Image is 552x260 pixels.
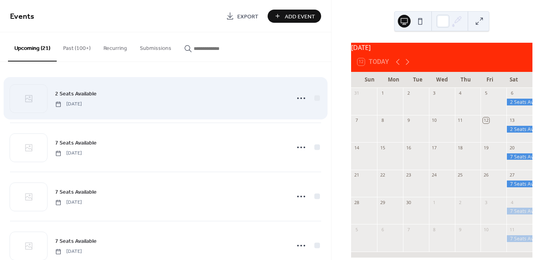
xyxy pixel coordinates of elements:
div: 4 [509,199,515,205]
div: 7 Seats Available [506,181,532,187]
div: 3 [431,90,437,96]
div: 13 [509,117,515,123]
span: [DATE] [55,248,82,255]
span: [DATE] [55,199,82,206]
div: 2 [457,199,463,205]
div: 23 [405,172,411,178]
a: 2 Seats Available [55,89,97,98]
div: 29 [379,199,385,205]
div: 7 Seats Available [506,208,532,214]
div: [DATE] [351,43,532,52]
div: 11 [457,117,463,123]
button: Upcoming (21) [8,32,57,62]
div: 6 [509,90,515,96]
div: 4 [457,90,463,96]
button: Submissions [133,32,178,61]
span: Export [237,12,258,21]
div: 6 [379,226,385,232]
span: 7 Seats Available [55,139,97,147]
div: 7 Seats Available [506,235,532,242]
span: Events [10,9,34,24]
div: 25 [457,172,463,178]
div: 14 [353,145,359,151]
span: [DATE] [55,150,82,157]
div: 28 [353,199,359,205]
div: 2 Seats Available [506,126,532,133]
div: 8 [431,226,437,232]
div: 7 Seats Available [506,153,532,160]
div: 10 [483,226,489,232]
a: 7 Seats Available [55,138,97,147]
div: Tue [406,72,430,88]
div: 15 [379,145,385,151]
button: Past (100+) [57,32,97,61]
div: 19 [483,145,489,151]
div: 12 [483,117,489,123]
div: 9 [405,117,411,123]
div: 9 [457,226,463,232]
div: 11 [509,226,515,232]
div: Mon [381,72,405,88]
a: 7 Seats Available [55,187,97,196]
button: Add Event [268,10,321,23]
div: 17 [431,145,437,151]
div: 8 [379,117,385,123]
span: 7 Seats Available [55,237,97,246]
div: 7 [405,226,411,232]
a: 7 Seats Available [55,236,97,246]
div: 3 [483,199,489,205]
div: Wed [430,72,454,88]
span: Add Event [285,12,315,21]
div: 5 [483,90,489,96]
div: 1 [431,199,437,205]
div: 16 [405,145,411,151]
span: 2 Seats Available [55,90,97,98]
div: 2 [405,90,411,96]
div: 2 Seats Available [506,99,532,105]
div: Fri [478,72,502,88]
div: 21 [353,172,359,178]
div: 10 [431,117,437,123]
div: 5 [353,226,359,232]
div: 27 [509,172,515,178]
div: 24 [431,172,437,178]
div: 31 [353,90,359,96]
span: 7 Seats Available [55,188,97,196]
div: 20 [509,145,515,151]
div: 1 [379,90,385,96]
span: [DATE] [55,101,82,108]
button: Recurring [97,32,133,61]
div: Sun [357,72,381,88]
div: Sat [502,72,526,88]
div: Thu [454,72,478,88]
div: 18 [457,145,463,151]
div: 26 [483,172,489,178]
div: 7 [353,117,359,123]
a: Export [220,10,264,23]
div: 30 [405,199,411,205]
div: 22 [379,172,385,178]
